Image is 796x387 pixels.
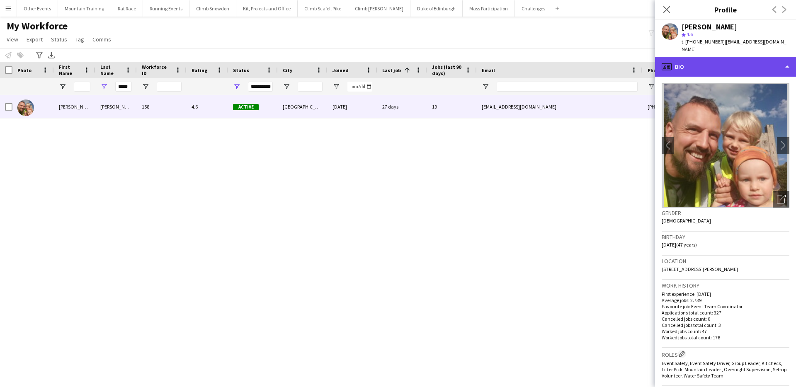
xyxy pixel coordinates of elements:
[662,233,789,241] h3: Birthday
[497,82,638,92] input: Email Filter Input
[682,39,786,52] span: | [EMAIL_ADDRESS][DOMAIN_NAME]
[92,36,111,43] span: Comms
[515,0,552,17] button: Challenges
[662,266,738,272] span: [STREET_ADDRESS][PERSON_NAME]
[54,95,95,118] div: [PERSON_NAME]
[192,67,207,73] span: Rating
[377,95,427,118] div: 27 days
[7,20,68,32] span: My Workforce
[100,83,108,90] button: Open Filter Menu
[157,82,182,92] input: Workforce ID Filter Input
[100,64,122,76] span: Last Name
[482,83,489,90] button: Open Filter Menu
[410,0,463,17] button: Duke of Edinburgh
[682,23,737,31] div: [PERSON_NAME]
[773,191,789,208] div: Open photos pop-in
[328,95,377,118] div: [DATE]
[662,334,789,341] p: Worked jobs total count: 178
[236,0,298,17] button: Kit, Projects and Office
[59,64,80,76] span: First Name
[332,83,340,90] button: Open Filter Menu
[662,303,789,310] p: Favourite job: Event Team Coordinator
[662,257,789,265] h3: Location
[233,83,240,90] button: Open Filter Menu
[75,36,84,43] span: Tag
[427,95,477,118] div: 19
[17,0,58,17] button: Other Events
[332,67,349,73] span: Joined
[143,0,189,17] button: Running Events
[72,34,87,45] a: Tag
[142,83,149,90] button: Open Filter Menu
[662,282,789,289] h3: Work history
[51,36,67,43] span: Status
[432,64,462,76] span: Jobs (last 90 days)
[233,104,259,110] span: Active
[17,67,32,73] span: Photo
[662,310,789,316] p: Applications total count: 327
[298,0,348,17] button: Climb Scafell Pike
[48,34,70,45] a: Status
[46,50,56,60] app-action-btn: Export XLSX
[662,328,789,334] p: Worked jobs count: 47
[662,291,789,297] p: First experience: [DATE]
[662,322,789,328] p: Cancelled jobs total count: 3
[95,95,137,118] div: [PERSON_NAME]
[115,82,132,92] input: Last Name Filter Input
[662,297,789,303] p: Average jobs: 2.739
[34,50,44,60] app-action-btn: Advanced filters
[23,34,46,45] a: Export
[662,218,711,224] span: [DEMOGRAPHIC_DATA]
[655,57,796,77] div: Bio
[283,83,290,90] button: Open Filter Menu
[482,67,495,73] span: Email
[662,209,789,217] h3: Gender
[662,242,697,248] span: [DATE] (47 years)
[142,64,172,76] span: Workforce ID
[643,95,749,118] div: [PHONE_NUMBER]
[3,34,22,45] a: View
[477,95,643,118] div: [EMAIL_ADDRESS][DOMAIN_NAME]
[27,36,43,43] span: Export
[111,0,143,17] button: Rat Race
[17,99,34,116] img: Rob Laing
[662,350,789,358] h3: Roles
[682,39,725,45] span: t. [PHONE_NUMBER]
[283,67,292,73] span: City
[298,82,323,92] input: City Filter Input
[382,67,401,73] span: Last job
[187,95,228,118] div: 4.6
[687,31,693,37] span: 4.6
[662,316,789,322] p: Cancelled jobs count: 0
[655,4,796,15] h3: Profile
[7,36,18,43] span: View
[189,0,236,17] button: Climb Snowdon
[648,67,662,73] span: Phone
[662,360,788,379] span: Event Safety, Event Safety Driver, Group Leader, Kit check, Litter Pick, Mountain Leader , Overni...
[89,34,114,45] a: Comms
[59,83,66,90] button: Open Filter Menu
[74,82,90,92] input: First Name Filter Input
[347,82,372,92] input: Joined Filter Input
[648,83,655,90] button: Open Filter Menu
[348,0,410,17] button: Climb [PERSON_NAME]
[137,95,187,118] div: 158
[278,95,328,118] div: [GEOGRAPHIC_DATA]
[58,0,111,17] button: Mountain Training
[233,67,249,73] span: Status
[662,83,789,208] img: Crew avatar or photo
[463,0,515,17] button: Mass Participation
